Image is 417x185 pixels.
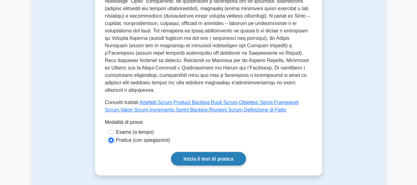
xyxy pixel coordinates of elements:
font: , [238,100,239,105]
font: Concetti trattati: [105,100,140,105]
font: , [208,107,209,112]
font: , [172,100,173,105]
a: Product Backlog [173,100,210,105]
font: , [119,107,120,112]
a: Sprint Backlog [176,107,208,112]
font: , [174,107,176,112]
font: , [273,100,274,105]
font: , [148,107,150,112]
a: Incremento [150,107,174,112]
a: Valori Scrum [120,107,148,112]
font: Esame (a tempo) [116,129,154,135]
font: Modalità di prova: [105,120,144,125]
font: Inizia il test di pratica [184,156,234,162]
a: Definizione di Fatto [244,107,286,112]
a: Inizia il test di pratica [171,152,246,165]
font: , [209,100,211,105]
a: Obiettivo Sprint [239,100,273,105]
font: Pratica (con spiegazioni) [116,137,170,143]
a: Riunioni Scrum [209,107,242,112]
a: Artefatti Scrum [140,100,172,105]
font: , [243,107,244,112]
a: Ruoli Scrum [211,100,238,105]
